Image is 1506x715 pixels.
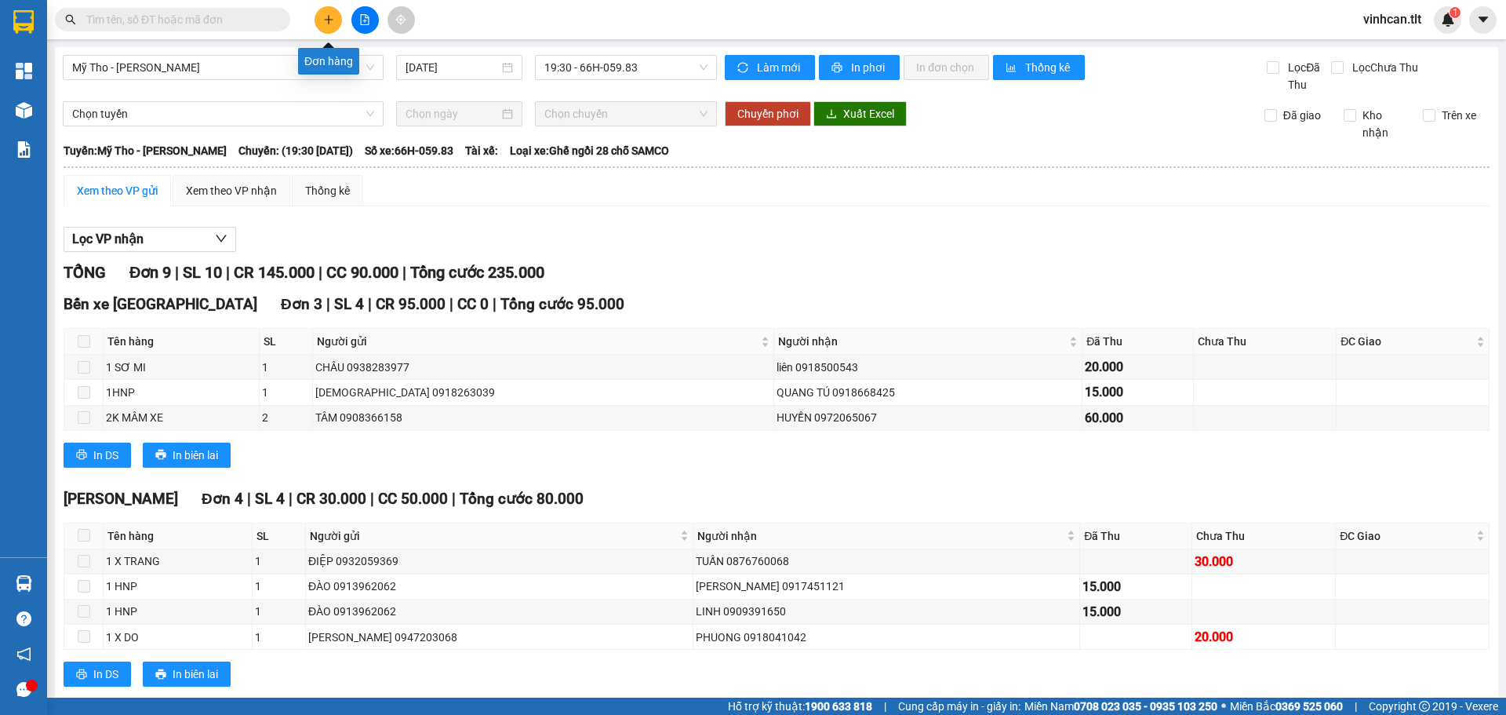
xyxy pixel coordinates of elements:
[1085,382,1191,402] div: 15.000
[326,295,330,313] span: |
[106,409,256,426] div: 2K MÂM XE
[831,62,845,75] span: printer
[500,295,624,313] span: Tổng cước 95.000
[365,142,453,159] span: Số xe: 66H-059.83
[16,682,31,697] span: message
[183,263,222,282] span: SL 10
[1356,107,1411,141] span: Kho nhận
[64,227,236,252] button: Lọc VP nhận
[725,55,815,80] button: syncLàm mới
[64,443,131,468] button: printerIn DS
[1340,527,1473,545] span: ĐC Giao
[904,55,989,80] button: In đơn chọn
[315,384,771,401] div: [DEMOGRAPHIC_DATA] 0918263039
[255,490,285,508] span: SL 4
[106,578,249,595] div: 1 HNP
[884,698,886,715] span: |
[465,142,498,159] span: Tài xế:
[1346,59,1421,76] span: Lọc Chưa Thu
[851,59,887,76] span: In phơi
[64,263,106,282] span: TỔNG
[129,263,171,282] span: Đơn 9
[457,295,489,313] span: CC 0
[1195,552,1333,571] div: 30.000
[1340,333,1473,350] span: ĐC Giao
[1355,698,1357,715] span: |
[395,14,406,25] span: aim
[1074,700,1217,713] strong: 0708 023 035 - 0935 103 250
[16,647,31,662] span: notification
[326,263,398,282] span: CC 90.000
[155,449,166,461] span: printer
[296,490,366,508] span: CR 30.000
[777,384,1080,401] div: QUANG TÚ 0918668425
[72,102,374,126] span: Chọn tuyến
[1024,698,1217,715] span: Miền Nam
[315,6,342,34] button: plus
[1469,6,1497,34] button: caret-down
[1085,357,1191,377] div: 20.000
[1435,107,1482,124] span: Trên xe
[93,447,118,464] span: In DS
[493,295,497,313] span: |
[175,263,179,282] span: |
[378,490,448,508] span: CC 50.000
[334,295,364,313] span: SL 4
[696,629,1078,646] div: PHUONG 0918041042
[460,490,584,508] span: Tổng cước 80.000
[778,333,1067,350] span: Người nhận
[260,329,312,355] th: SL
[1450,7,1461,18] sup: 1
[1080,523,1192,549] th: Đã Thu
[819,55,900,80] button: printerIn phơi
[1085,408,1191,428] div: 60.000
[76,449,87,461] span: printer
[368,295,372,313] span: |
[77,182,158,199] div: Xem theo VP gửi
[64,144,227,157] b: Tuyến: Mỹ Tho - [PERSON_NAME]
[805,700,872,713] strong: 1900 633 818
[262,384,309,401] div: 1
[410,263,544,282] span: Tổng cước 235.000
[143,662,231,687] button: printerIn biên lai
[255,629,303,646] div: 1
[16,102,32,119] img: warehouse-icon
[253,523,306,549] th: SL
[202,490,243,508] span: Đơn 4
[826,108,837,121] span: download
[843,105,894,122] span: Xuất Excel
[155,669,166,681] span: printer
[1351,9,1434,29] span: vinhcan.tlt
[16,575,32,592] img: warehouse-icon
[406,105,499,122] input: Chọn ngày
[308,553,690,570] div: ĐIỆP 0932059369
[1419,701,1430,712] span: copyright
[737,62,751,75] span: sync
[64,490,178,508] span: [PERSON_NAME]
[697,527,1064,545] span: Người nhận
[186,182,277,199] div: Xem theo VP nhận
[308,578,690,595] div: ĐÀO 0913962062
[402,263,406,282] span: |
[247,490,251,508] span: |
[1194,329,1337,355] th: Chưa Thu
[315,409,771,426] div: TÂM 0908366158
[86,11,271,28] input: Tìm tên, số ĐT hoặc mã đơn
[289,490,293,508] span: |
[308,603,690,620] div: ĐÀO 0913962062
[106,603,249,620] div: 1 HNP
[449,295,453,313] span: |
[65,14,76,25] span: search
[226,263,230,282] span: |
[262,359,309,376] div: 1
[777,359,1080,376] div: liên 0918500543
[387,6,415,34] button: aim
[1452,7,1457,18] span: 1
[813,101,907,126] button: downloadXuất Excel
[1275,700,1343,713] strong: 0369 525 060
[106,629,249,646] div: 1 X DO
[255,603,303,620] div: 1
[1230,698,1343,715] span: Miền Bắc
[510,142,669,159] span: Loại xe: Ghế ngồi 28 chỗ SAMCO
[104,329,260,355] th: Tên hàng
